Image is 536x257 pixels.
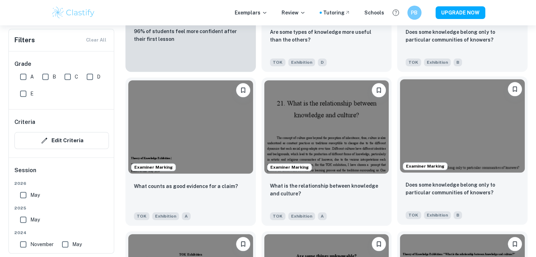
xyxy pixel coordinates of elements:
[454,58,462,66] span: B
[406,28,519,44] p: Does some knowledge belong only to particular communities of knowers?
[30,90,33,98] span: E
[270,182,383,198] p: What is the relationship between knowledge and culture?
[372,237,386,251] button: Bookmark
[72,240,82,248] span: May
[14,35,35,45] h6: Filters
[406,58,421,66] span: TOK
[508,237,522,251] button: Bookmark
[134,212,149,220] span: TOK
[14,132,109,149] button: Edit Criteria
[288,212,315,220] span: Exhibition
[128,80,253,174] img: TOK Exhibition example thumbnail: What counts as good evidence for a claim
[318,212,327,220] span: A
[270,58,285,66] span: TOK
[30,73,34,81] span: A
[14,60,109,68] h6: Grade
[318,58,327,66] span: D
[182,212,191,220] span: A
[454,211,462,219] span: B
[134,182,238,190] p: What counts as good evidence for a claim?
[264,80,389,174] img: TOK Exhibition example thumbnail: What is the relationship between knowled
[14,205,109,211] span: 2025
[125,77,256,226] a: Examiner MarkingBookmarkWhat counts as good evidence for a claim?TOKExhibitionA
[134,27,247,43] p: 96% of students feel more confident after their first lesson
[236,237,250,251] button: Bookmark
[364,9,384,17] a: Schools
[261,77,392,226] a: Examiner MarkingBookmarkWhat is the relationship between knowledge and culture?TOKExhibitionA
[75,73,78,81] span: C
[288,58,315,66] span: Exhibition
[14,166,109,180] h6: Session
[152,212,179,220] span: Exhibition
[51,6,96,20] img: Clastify logo
[267,164,312,170] span: Examiner Marking
[403,163,447,169] span: Examiner Marking
[14,230,109,236] span: 2024
[53,73,56,81] span: B
[397,77,528,226] a: Examiner MarkingBookmarkDoes some knowledge belong only to particular communities of knowers?TOKE...
[30,191,40,199] span: May
[14,180,109,187] span: 2026
[410,9,418,17] h6: PB
[30,240,54,248] span: November
[235,9,267,17] p: Exemplars
[406,211,421,219] span: TOK
[131,164,175,170] span: Examiner Marking
[406,181,519,196] p: Does some knowledge belong only to particular communities of knowers?
[282,9,306,17] p: Review
[372,83,386,97] button: Bookmark
[323,9,350,17] a: Tutoring
[30,216,40,224] span: May
[270,212,285,220] span: TOK
[436,6,485,19] button: UPGRADE NOW
[407,6,421,20] button: PB
[270,28,383,44] p: Are some types of knowledge more useful than the others?
[424,58,451,66] span: Exhibition
[390,7,402,19] button: Help and Feedback
[400,79,525,173] img: TOK Exhibition example thumbnail: Does some knowledge belong only to parti
[236,83,250,97] button: Bookmark
[97,73,100,81] span: D
[14,118,35,126] h6: Criteria
[424,211,451,219] span: Exhibition
[508,82,522,96] button: Bookmark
